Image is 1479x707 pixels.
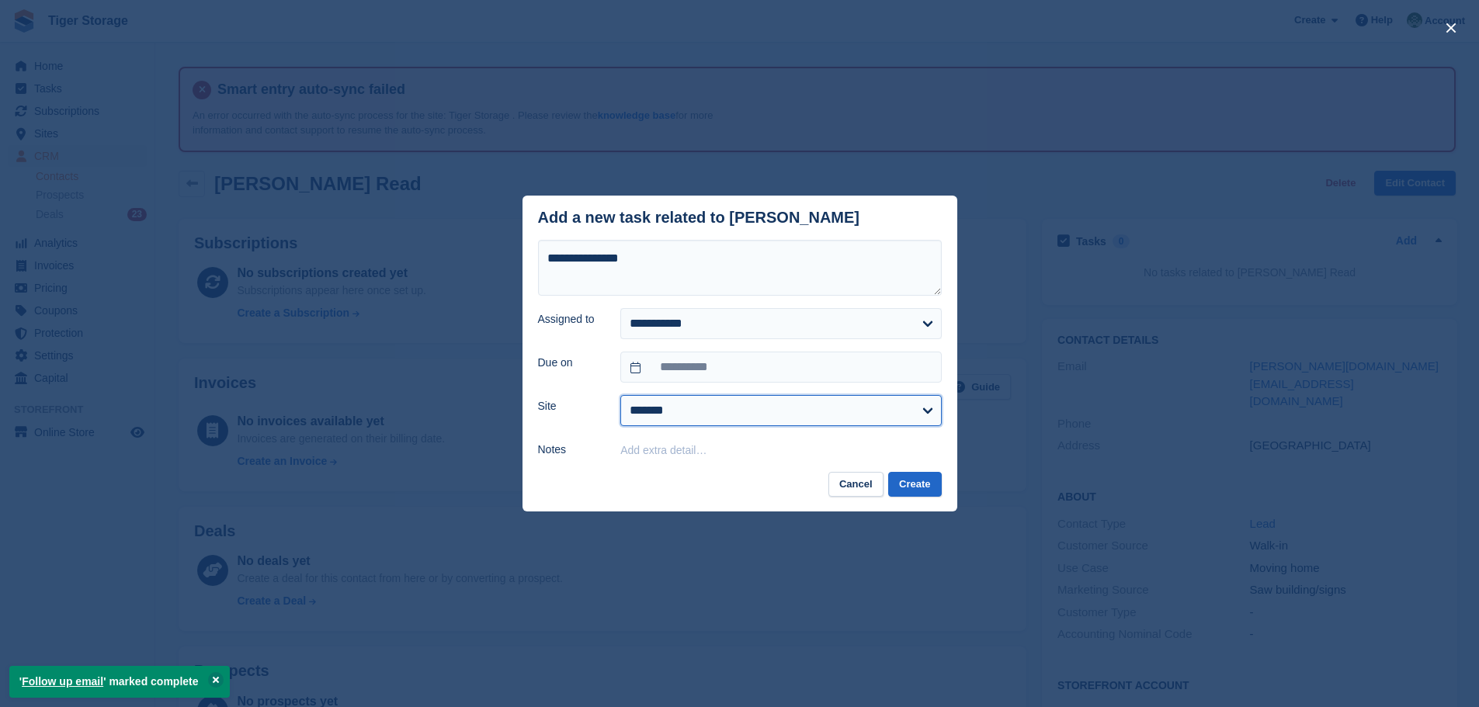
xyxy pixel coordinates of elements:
label: Due on [538,355,602,371]
label: Notes [538,442,602,458]
label: Assigned to [538,311,602,328]
button: Add extra detail… [620,444,707,456]
button: close [1439,16,1463,40]
a: Follow up email [22,675,103,688]
label: Site [538,398,602,414]
div: Add a new task related to [PERSON_NAME] [538,209,860,227]
button: Cancel [828,472,884,497]
p: ' ' marked complete [9,666,230,698]
button: Create [888,472,941,497]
